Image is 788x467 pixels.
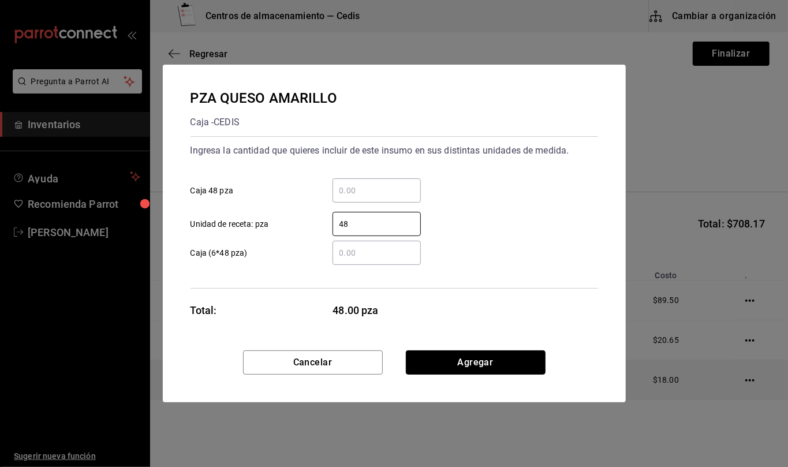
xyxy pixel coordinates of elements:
button: Cancelar [243,350,383,375]
span: 48.00 pza [333,302,421,318]
input: Unidad de receta: pza [333,217,421,231]
div: PZA QUESO AMARILLO [191,88,337,109]
div: Caja - CEDIS [191,113,337,132]
input: Caja 48 pza [333,184,421,197]
input: Caja (6*48 pza) [333,246,421,260]
span: Unidad de receta: pza [191,218,269,230]
span: Caja (6*48 pza) [191,247,248,259]
div: Ingresa la cantidad que quieres incluir de este insumo en sus distintas unidades de medida. [191,141,598,160]
span: Caja 48 pza [191,185,233,197]
button: Agregar [406,350,546,375]
div: Total: [191,302,217,318]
